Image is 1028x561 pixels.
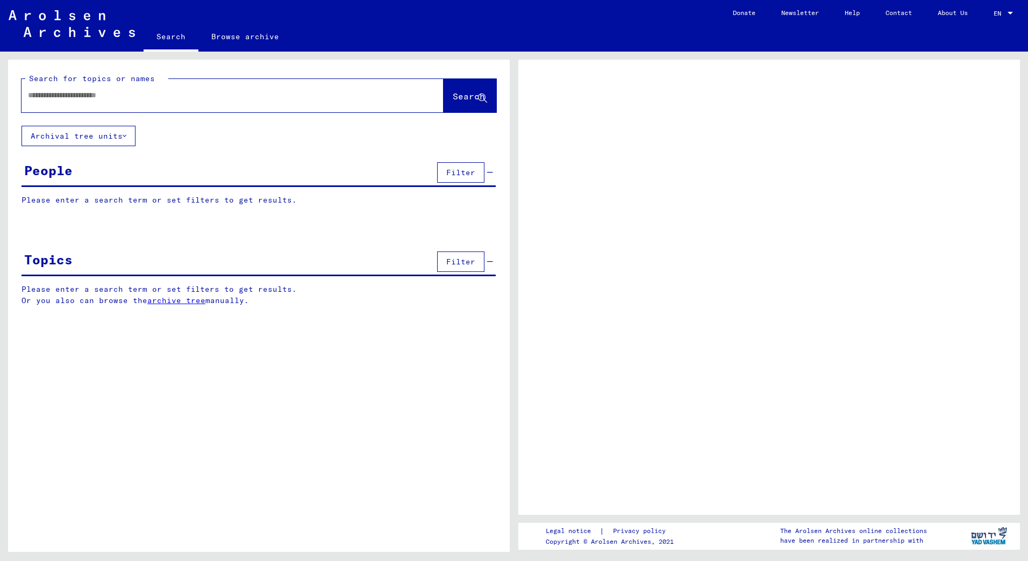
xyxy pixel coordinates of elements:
[437,251,484,272] button: Filter
[22,284,496,306] p: Please enter a search term or set filters to get results. Or you also can browse the manually.
[444,79,496,112] button: Search
[604,526,679,537] a: Privacy policy
[22,195,496,206] p: Please enter a search term or set filters to get results.
[994,10,1005,17] span: EN
[29,74,155,83] mat-label: Search for topics or names
[144,24,198,52] a: Search
[446,257,475,267] span: Filter
[24,250,73,269] div: Topics
[780,526,927,536] p: The Arolsen Archives online collections
[546,537,679,546] p: Copyright © Arolsen Archives, 2021
[546,526,599,537] a: Legal notice
[446,168,475,177] span: Filter
[437,162,484,183] button: Filter
[9,10,135,37] img: Arolsen_neg.svg
[780,536,927,545] p: have been realized in partnership with
[453,91,485,102] span: Search
[198,24,292,49] a: Browse archive
[24,161,73,180] div: People
[22,126,135,146] button: Archival tree units
[147,296,205,305] a: archive tree
[546,526,679,537] div: |
[969,522,1009,549] img: yv_logo.png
